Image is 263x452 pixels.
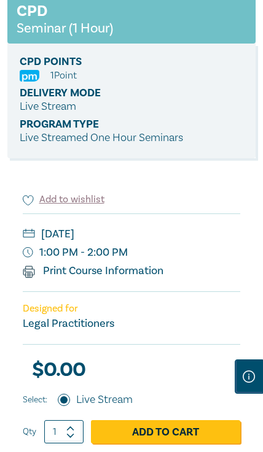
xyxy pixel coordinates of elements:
span: Live Stream [20,99,76,113]
li: 1 Point [50,67,77,83]
small: Seminar (1 Hour) [17,22,113,34]
label: Qty [23,425,36,439]
p: Live Streamed One Hour Seminars [20,130,243,146]
input: 1 [44,420,84,443]
a: Add to Cart [91,420,240,443]
button: Add to wishlist [23,193,104,207]
span: CPD Points [20,56,133,67]
small: Legal Practitioners [23,316,114,331]
div: $ 0.00 [23,362,240,382]
label: Live Stream [76,392,133,408]
span: Select: [23,393,47,407]
span: Delivery Mode [20,87,133,99]
span: Program type [20,118,133,130]
p: Designed for [23,303,240,315]
img: Practice Management & Business Skills [20,70,39,82]
img: Information Icon [243,370,255,383]
small: 1:00 PM - 2:00 PM [23,243,240,262]
a: Print Course Information [23,264,163,278]
small: [DATE] [23,225,240,243]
